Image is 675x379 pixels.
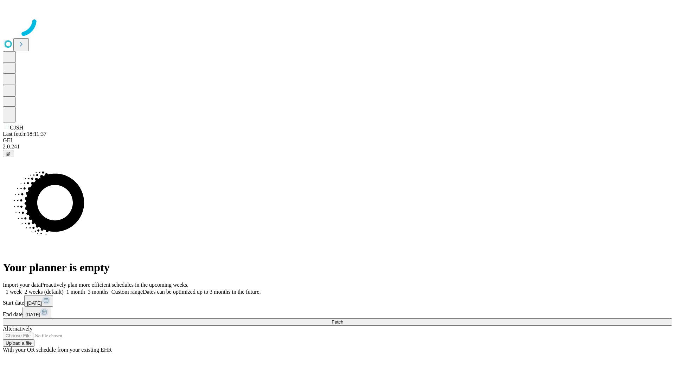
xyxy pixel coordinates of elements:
[27,300,42,306] span: [DATE]
[66,289,85,295] span: 1 month
[3,144,672,150] div: 2.0.241
[3,137,672,144] div: GEI
[24,295,53,307] button: [DATE]
[3,347,112,353] span: With your OR schedule from your existing EHR
[3,131,46,137] span: Last fetch: 18:11:37
[111,289,143,295] span: Custom range
[3,326,32,332] span: Alternatively
[332,319,343,325] span: Fetch
[3,261,672,274] h1: Your planner is empty
[41,282,188,288] span: Proactively plan more efficient schedules in the upcoming weeks.
[3,282,41,288] span: Import your data
[6,151,11,156] span: @
[143,289,261,295] span: Dates can be optimized up to 3 months in the future.
[3,339,34,347] button: Upload a file
[22,307,51,318] button: [DATE]
[3,318,672,326] button: Fetch
[3,150,13,157] button: @
[6,289,22,295] span: 1 week
[10,125,23,131] span: GJSH
[3,307,672,318] div: End date
[25,312,40,317] span: [DATE]
[88,289,109,295] span: 3 months
[3,295,672,307] div: Start date
[25,289,64,295] span: 2 weeks (default)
